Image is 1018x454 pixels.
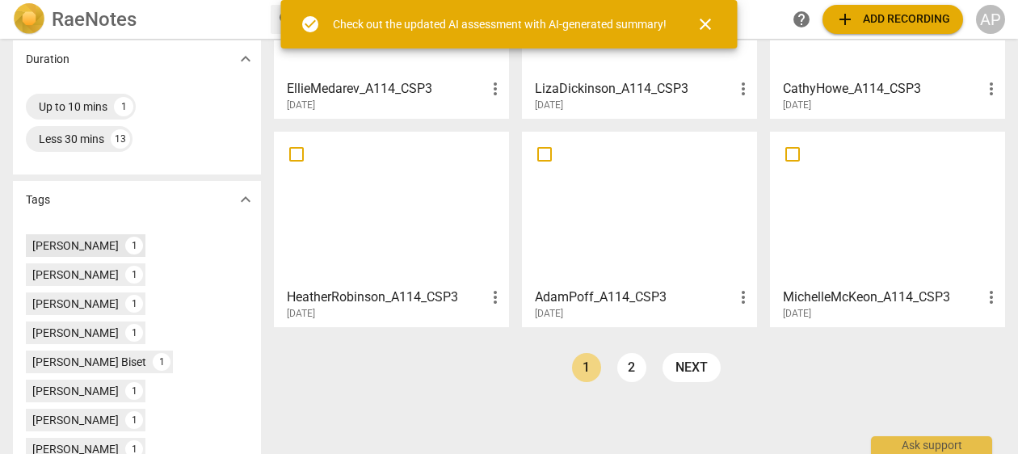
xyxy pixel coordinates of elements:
[871,436,992,454] div: Ask support
[696,15,715,34] span: close
[535,288,734,307] h3: AdamPoff_A114_CSP3
[783,307,811,321] span: [DATE]
[32,412,119,428] div: [PERSON_NAME]
[125,411,143,429] div: 1
[32,267,119,283] div: [PERSON_NAME]
[982,79,1001,99] span: more_vert
[486,79,505,99] span: more_vert
[277,10,297,29] span: search
[617,353,646,382] a: Page 2
[236,190,255,209] span: expand_more
[32,325,119,341] div: [PERSON_NAME]
[125,266,143,284] div: 1
[535,79,734,99] h3: LizaDickinson_A114_CSP3
[111,129,130,149] div: 13
[333,16,667,33] div: Check out the updated AI assessment with AI-generated summary!
[783,79,982,99] h3: CathyHowe_A114_CSP3
[792,10,811,29] span: help
[835,10,950,29] span: Add recording
[572,353,601,382] a: Page 1 is your current page
[301,15,320,34] span: check_circle
[486,288,505,307] span: more_vert
[32,383,119,399] div: [PERSON_NAME]
[125,237,143,254] div: 1
[32,354,146,370] div: [PERSON_NAME] Biset
[280,137,503,320] a: HeatherRobinson_A114_CSP3[DATE]
[125,382,143,400] div: 1
[26,51,69,68] p: Duration
[125,324,143,342] div: 1
[734,288,753,307] span: more_vert
[13,3,258,36] a: LogoRaeNotes
[287,307,315,321] span: [DATE]
[528,137,751,320] a: AdamPoff_A114_CSP3[DATE]
[39,131,104,147] div: Less 30 mins
[114,97,133,116] div: 1
[153,353,170,371] div: 1
[776,137,999,320] a: MichelleMcKeon_A114_CSP3[DATE]
[287,79,486,99] h3: EllieMedarev_A114_CSP3
[236,49,255,69] span: expand_more
[686,5,725,44] button: Close
[32,238,119,254] div: [PERSON_NAME]
[663,353,721,382] a: next
[783,99,811,112] span: [DATE]
[787,5,816,34] a: Help
[39,99,107,115] div: Up to 10 mins
[287,288,486,307] h3: HeatherRobinson_A114_CSP3
[535,99,563,112] span: [DATE]
[26,191,50,208] p: Tags
[976,5,1005,34] button: AP
[233,47,258,71] button: Show more
[982,288,1001,307] span: more_vert
[52,8,137,31] h2: RaeNotes
[287,99,315,112] span: [DATE]
[125,295,143,313] div: 1
[783,288,982,307] h3: MichelleMcKeon_A114_CSP3
[32,296,119,312] div: [PERSON_NAME]
[734,79,753,99] span: more_vert
[233,187,258,212] button: Show more
[822,5,963,34] button: Upload
[535,307,563,321] span: [DATE]
[13,3,45,36] img: Logo
[835,10,855,29] span: add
